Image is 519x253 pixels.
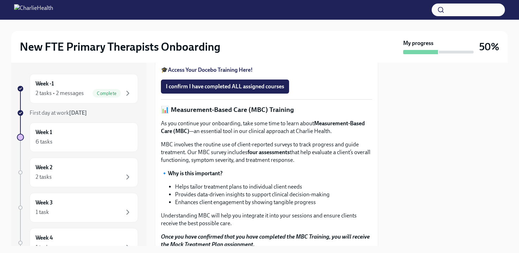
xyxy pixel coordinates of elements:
[161,170,372,177] p: 🔹
[175,183,372,191] li: Helps tailor treatment plans to individual client needs
[161,120,372,135] p: As you continue your onboarding, take some time to learn about —an essential tool in our clinical...
[17,122,138,152] a: Week 16 tasks
[36,243,49,251] div: 1 task
[168,67,253,73] a: Access Your Docebo Training Here!
[161,233,370,248] strong: Once you have confirmed that you have completed the MBC Training, you will receive the Mock Treat...
[479,40,499,53] h3: 50%
[17,109,138,117] a: First day at work[DATE]
[17,74,138,103] a: Week -12 tasks • 2 messagesComplete
[403,39,433,47] strong: My progress
[20,40,220,54] h2: New FTE Primary Therapists Onboarding
[36,173,52,181] div: 2 tasks
[36,164,52,171] h6: Week 2
[166,83,284,90] span: I confirm I have completed ALL assigned courses
[36,89,84,97] div: 2 tasks • 2 messages
[93,91,121,96] span: Complete
[36,208,49,216] div: 1 task
[168,170,223,177] strong: Why is this important?
[14,4,53,15] img: CharlieHealth
[36,199,53,207] h6: Week 3
[36,234,53,242] h6: Week 4
[36,138,52,146] div: 6 tasks
[161,212,372,227] p: Understanding MBC will help you integrate it into your sessions and ensure clients receive the be...
[36,128,52,136] h6: Week 1
[175,198,372,206] li: Enhances client engagement by showing tangible progress
[36,80,54,88] h6: Week -1
[161,80,289,94] button: I confirm I have completed ALL assigned courses
[161,141,372,164] p: MBC involves the routine use of client-reported surveys to track progress and guide treatment. Ou...
[175,191,372,198] li: Provides data-driven insights to support clinical decision-making
[17,158,138,187] a: Week 22 tasks
[248,149,290,156] strong: four assessments
[161,66,372,74] p: 🎓
[69,109,87,116] strong: [DATE]
[161,105,372,114] p: 📊 Measurement-Based Care (MBC) Training
[17,193,138,222] a: Week 31 task
[30,109,87,116] span: First day at work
